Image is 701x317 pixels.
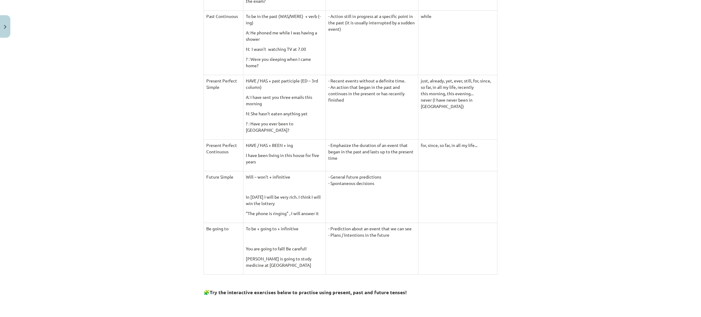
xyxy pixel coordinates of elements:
p: HAVE / HAS + BEEN + ing [246,142,323,148]
strong: Try the interactive exercises below to practise using present, past and future tenses! [210,289,407,295]
td: Be going to [204,223,243,274]
td: Past Continuous [204,10,243,75]
p: To be in the past (WAS/WERE) + verb (-ing) [246,13,323,26]
p: N: I wasn’t watching TV at 7.00 [246,46,323,52]
p: “The phone is ringing” , I will answer it [246,210,323,217]
p: To be + going to + infinitive [246,225,323,232]
p: A: I have sent you three emails this morning [246,94,323,107]
td: for, since, so far, in all my life... [418,139,497,171]
p: ? : Have you ever been to [GEOGRAPHIC_DATA]? [246,120,323,133]
td: Future Simple [204,171,243,223]
p: I have been living in this house for five years [246,152,323,165]
p: You are going to fall! Be careful! [246,246,323,252]
td: - General future predictions - Spontaneous decisions [326,171,418,223]
p: A: He phoned me while I was having a shower [246,30,323,42]
p: [PERSON_NAME] is going to study medicine at [GEOGRAPHIC_DATA] [246,256,323,268]
p: In [DATE] I will be very rich. I think I will win the lottery [246,194,323,207]
p: N: She hasn’t eaten anything yet [246,110,323,117]
td: - Emphasize the duration of an event that began in the past and lasts up to the present time [326,139,418,171]
td: Present Perfect Continuous [204,139,243,171]
img: icon-close-lesson-0947bae3869378f0d4975bcd49f059093ad1ed9edebbc8119c70593378902aed.svg [4,25,6,29]
td: - Recent events without a definite time. - An action that began in the past and continues in the ... [326,75,418,139]
td: - Action still in progress at a specific point in the past (it is usually interrupted by a sudden... [326,10,418,75]
td: just, already, yet, ever, still, for, since, so far, in all my life, recently this morning, this ... [418,75,497,139]
p: Will – won’t + infinitive [246,174,323,180]
td: Present Perfect Simple [204,75,243,139]
td: while [418,10,497,75]
p: HAVE / HAS + past participle (ED – 3rd column) [246,78,323,90]
p: ? : Were you sleeping when I came home? [246,56,323,69]
h3: 🧩 [204,285,497,296]
td: - Prediction about an event that we can see - Plans / Intentions in the future [326,223,418,274]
